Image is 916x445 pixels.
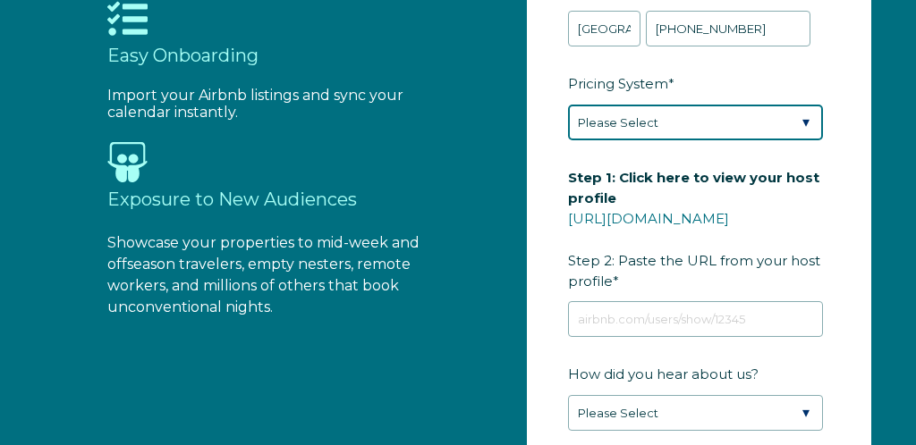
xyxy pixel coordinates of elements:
[107,45,259,66] span: Easy Onboarding
[107,234,420,315] span: Showcase your properties to mid-week and offseason travelers, empty nesters, remote workers, and ...
[568,70,668,97] span: Pricing System
[568,301,823,337] input: airbnb.com/users/show/12345
[107,87,403,120] span: Import your Airbnb listings and sync your calendar instantly.
[107,189,357,210] span: Exposure to New Audiences
[568,210,729,227] a: [URL][DOMAIN_NAME]
[568,164,820,295] span: Step 2: Paste the URL from your host profile
[568,360,759,388] span: How did you hear about us?
[568,164,819,212] span: Step 1: Click here to view your host profile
